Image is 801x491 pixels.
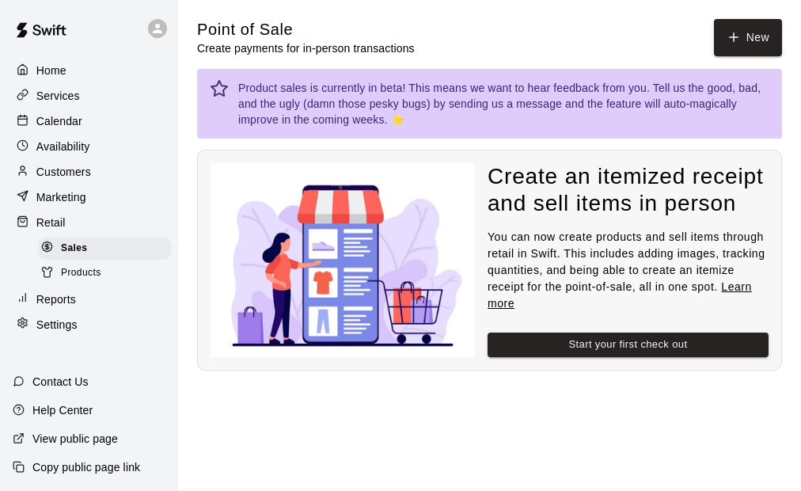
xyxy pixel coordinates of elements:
a: Services [13,84,165,108]
p: Calendar [36,113,82,129]
h4: Create an itemized receipt and sell items in person [488,163,769,218]
p: Availability [36,139,90,154]
a: Marketing [13,185,165,209]
a: Home [13,59,165,82]
p: Contact Us [32,374,89,390]
a: Reports [13,287,165,311]
p: Create payments for in-person transactions [197,40,415,56]
a: Settings [13,313,165,337]
p: Customers [36,164,91,180]
a: Learn more [488,280,752,310]
span: Products [61,265,101,281]
a: Customers [13,160,165,184]
a: Products [38,261,178,285]
a: Retail [13,211,165,234]
a: sending us a message [449,97,562,110]
div: Product sales is currently in beta! This means we want to hear feedback from you. Tell us the goo... [238,74,769,134]
button: New [714,19,782,56]
a: Sales [38,236,178,261]
p: Help Center [32,402,93,418]
div: Products [38,262,172,284]
p: Marketing [36,189,86,205]
p: Retail [36,215,66,230]
p: View public page [32,431,118,447]
a: Availability [13,135,165,158]
p: Services [36,88,80,104]
p: Copy public page link [32,459,140,475]
span: You can now create products and sell items through retail in Swift. This includes adding images, ... [488,230,765,310]
p: Reports [36,291,76,307]
p: Home [36,63,66,78]
span: Sales [61,241,87,257]
p: Settings [36,317,78,333]
button: Start your first check out [488,333,769,357]
div: Sales [38,238,172,260]
h5: Point of Sale [197,19,415,40]
img: Nothing to see here [211,163,475,357]
a: Calendar [13,109,165,133]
